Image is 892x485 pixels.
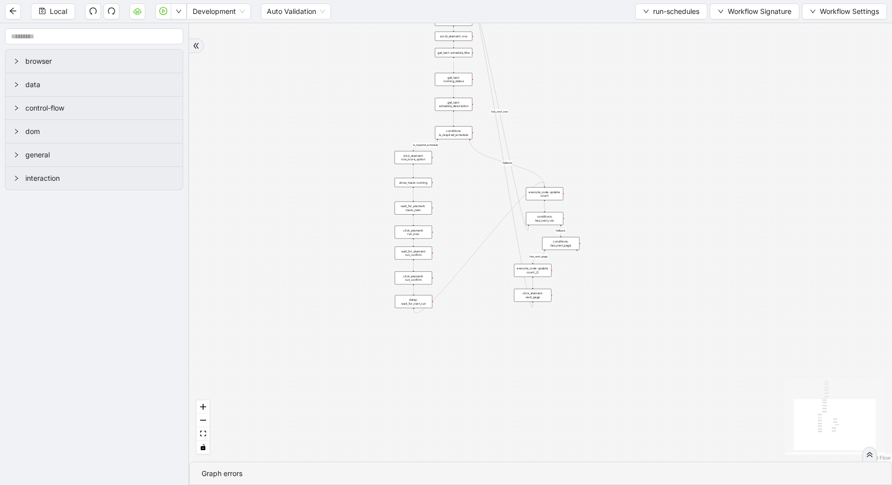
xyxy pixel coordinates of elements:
[9,7,17,15] span: arrow-left
[435,48,472,57] div: get_text: schedule_title
[435,73,472,86] div: get_text: running_status
[193,42,200,49] span: double-right
[197,441,210,454] button: toggle interactivity
[25,126,175,137] span: dom
[435,126,472,139] div: conditions: is_required_schedule
[197,427,210,441] button: fit view
[395,271,432,284] div: click_element: run_confirm
[435,98,472,111] div: get_text: schedule_description
[197,400,210,414] button: zoom in
[13,128,19,134] span: right
[395,226,432,239] div: click_element: run_now
[414,182,545,313] g: Edge from delay: wait_for_next_run to execute_code: update: count
[5,50,183,73] div: browser
[526,212,563,225] div: conditions: has_next_row
[643,8,649,14] span: down
[171,3,187,19] button: down
[413,140,439,150] g: Edge from conditions: is_required_schedule to click_element: row_more_option
[435,31,472,41] div: scroll_element: row
[25,56,175,67] span: browser
[197,414,210,427] button: zoom out
[13,105,19,111] span: right
[514,289,552,302] div: click_element: next_page
[5,97,183,120] div: control-flow
[395,246,432,259] div: wait_for_element: run_confirm
[395,178,432,187] div: show_toast: running
[395,151,432,164] div: click_element: row_more_option
[514,264,552,277] div: execute_code: update: count__0
[25,79,175,90] span: data
[718,8,724,14] span: down
[710,3,799,19] button: downWorkflow Signature
[13,175,19,181] span: right
[25,103,175,114] span: control-flow
[176,8,182,14] span: down
[395,295,432,308] div: delay: wait_for_next_run
[5,143,183,166] div: general
[104,3,119,19] button: redo
[5,3,21,19] button: arrow-left
[395,202,432,215] div: wait_for_element: menu_item
[39,7,46,14] span: save
[866,451,873,458] span: double-right
[108,7,115,15] span: redo
[5,167,183,190] div: interaction
[155,3,171,19] button: play-circle
[435,16,472,26] div: wait_for_element: row
[267,4,325,19] span: Auto Validation
[635,3,707,19] button: downrun-schedules
[133,7,141,15] span: cloud-server
[13,58,19,64] span: right
[820,6,879,17] span: Workflow Settings
[31,3,75,19] button: saveLocal
[13,152,19,158] span: right
[542,237,579,250] div: conditions: has_next_pageplus-circle
[129,3,145,19] button: cloud-server
[574,253,580,259] span: plus-circle
[526,187,563,200] div: execute_code: update: count
[542,237,579,250] div: conditions: has_next_page
[25,149,175,160] span: general
[653,6,699,17] span: run-schedules
[202,468,880,479] div: Graph errors
[50,6,67,17] span: Local
[5,73,183,96] div: data
[728,6,791,17] span: Workflow Signature
[865,455,891,461] a: React Flow attribution
[13,82,19,88] span: right
[5,120,183,143] div: dom
[85,3,101,19] button: undo
[802,3,887,19] button: downWorkflow Settings
[810,8,816,14] span: down
[25,173,175,184] span: interaction
[470,140,545,186] g: Edge from conditions: is_required_schedule to execute_code: update: count
[529,250,548,263] g: Edge from conditions: has_next_page to execute_code: update: count__0
[89,7,97,15] span: undo
[159,7,167,15] span: play-circle
[193,4,245,19] span: Development
[556,226,566,236] g: Edge from conditions: has_next_row to conditions: has_next_page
